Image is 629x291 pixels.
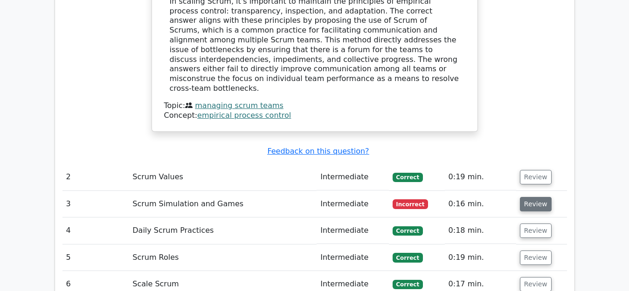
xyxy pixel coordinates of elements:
[129,191,317,217] td: Scrum Simulation and Games
[445,244,516,271] td: 0:19 min.
[393,280,423,289] span: Correct
[520,223,552,238] button: Review
[393,173,423,182] span: Correct
[62,244,129,271] td: 5
[195,101,283,110] a: managing scrum teams
[267,147,369,156] a: Feedback on this question?
[164,111,465,121] div: Concept:
[129,217,317,244] td: Daily Scrum Practices
[317,164,388,190] td: Intermediate
[62,217,129,244] td: 4
[62,164,129,190] td: 2
[62,191,129,217] td: 3
[520,197,552,211] button: Review
[129,164,317,190] td: Scrum Values
[393,199,429,209] span: Incorrect
[445,164,516,190] td: 0:19 min.
[393,253,423,262] span: Correct
[445,191,516,217] td: 0:16 min.
[129,244,317,271] td: Scrum Roles
[197,111,291,120] a: empirical process control
[317,244,388,271] td: Intermediate
[520,170,552,184] button: Review
[317,217,388,244] td: Intermediate
[445,217,516,244] td: 0:18 min.
[317,191,388,217] td: Intermediate
[164,101,465,111] div: Topic:
[393,226,423,236] span: Correct
[520,250,552,265] button: Review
